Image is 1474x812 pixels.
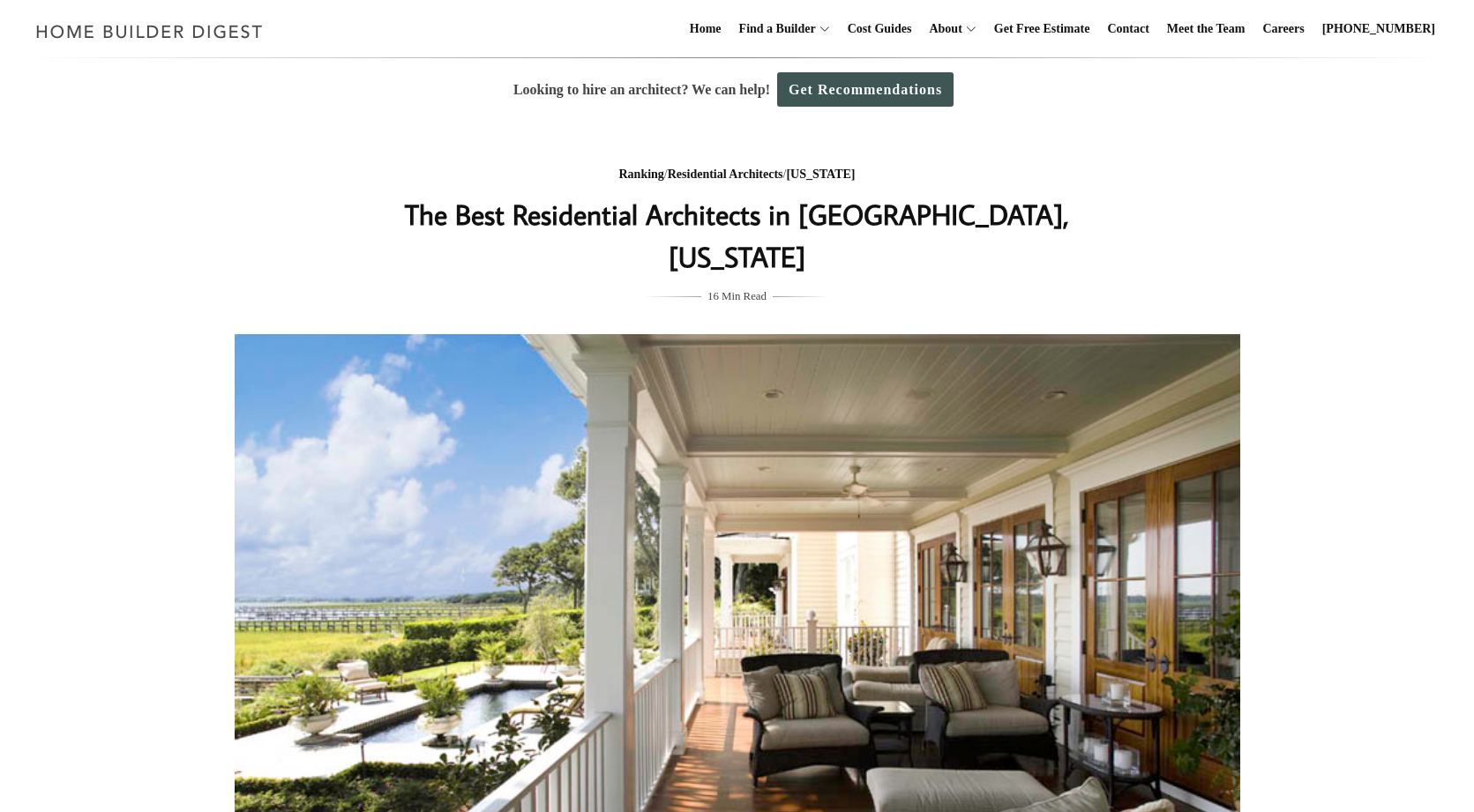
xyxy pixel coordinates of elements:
[1160,1,1253,57] a: Meet the Team
[922,1,961,57] a: About
[732,1,816,57] a: Find a Builder
[707,287,767,306] span: 16 Min Read
[841,1,919,57] a: Cost Guides
[786,168,855,181] a: [US_STATE]
[28,14,271,48] img: Home Builder Digest
[777,72,954,107] a: Get Recommendations
[987,1,1097,57] a: Get Free Estimate
[668,168,783,181] a: Residential Architects
[1100,1,1156,57] a: Contact
[385,164,1089,186] div: / /
[385,193,1089,278] h1: The Best Residential Architects in [GEOGRAPHIC_DATA], [US_STATE]
[683,1,729,57] a: Home
[1256,1,1312,57] a: Careers
[619,168,664,181] a: Ranking
[1315,1,1442,57] a: [PHONE_NUMBER]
